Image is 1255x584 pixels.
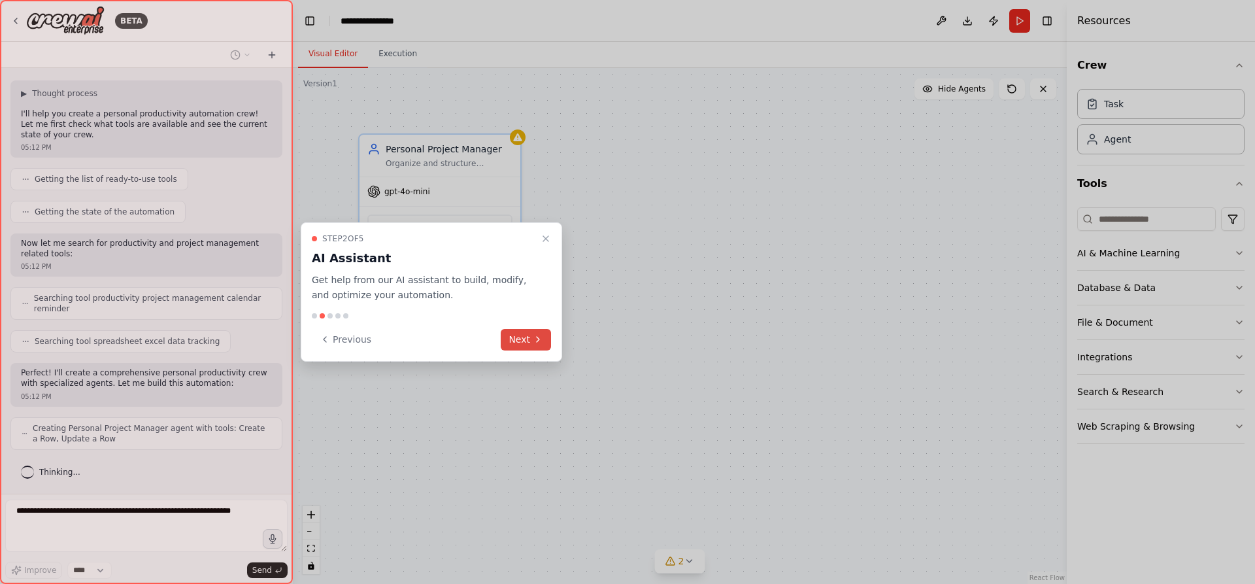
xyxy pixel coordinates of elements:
button: Next [501,329,551,351]
button: Previous [312,329,379,351]
span: Step 2 of 5 [322,233,364,244]
h3: AI Assistant [312,249,535,267]
button: Hide left sidebar [301,12,319,30]
button: Close walkthrough [538,231,554,247]
p: Get help from our AI assistant to build, modify, and optimize your automation. [312,273,535,303]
